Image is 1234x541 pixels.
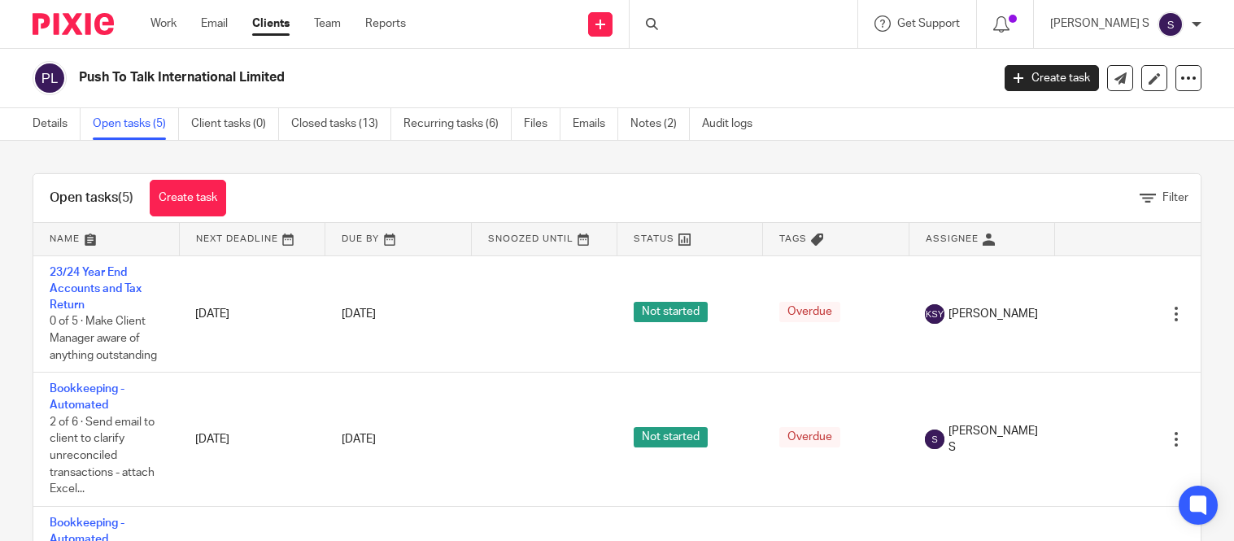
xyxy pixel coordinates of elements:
[702,108,765,140] a: Audit logs
[1158,11,1184,37] img: svg%3E
[33,61,67,95] img: svg%3E
[488,234,573,243] span: Snoozed Until
[50,190,133,207] h1: Open tasks
[179,373,325,507] td: [DATE]
[79,69,800,86] h2: Push To Talk International Limited
[365,15,406,32] a: Reports
[252,15,290,32] a: Clients
[33,108,81,140] a: Details
[50,417,155,495] span: 2 of 6 · Send email to client to clarify unreconciled transactions - attach Excel...
[50,383,124,411] a: Bookkeeping - Automated
[779,234,807,243] span: Tags
[50,316,157,361] span: 0 of 5 · Make Client Manager aware of anything outstanding
[634,427,708,447] span: Not started
[925,304,944,324] img: svg%3E
[524,108,560,140] a: Files
[634,234,674,243] span: Status
[634,302,708,322] span: Not started
[314,15,341,32] a: Team
[150,180,226,216] a: Create task
[779,302,840,322] span: Overdue
[50,267,142,312] a: 23/24 Year End Accounts and Tax Return
[897,18,960,29] span: Get Support
[150,15,177,32] a: Work
[948,306,1038,322] span: [PERSON_NAME]
[779,427,840,447] span: Overdue
[1162,192,1188,203] span: Filter
[1050,15,1149,32] p: [PERSON_NAME] S
[403,108,512,140] a: Recurring tasks (6)
[93,108,179,140] a: Open tasks (5)
[1005,65,1099,91] a: Create task
[948,423,1038,456] span: [PERSON_NAME] S
[191,108,279,140] a: Client tasks (0)
[342,434,376,445] span: [DATE]
[33,13,114,35] img: Pixie
[925,430,944,449] img: svg%3E
[342,308,376,320] span: [DATE]
[179,255,325,373] td: [DATE]
[630,108,690,140] a: Notes (2)
[201,15,228,32] a: Email
[118,191,133,204] span: (5)
[291,108,391,140] a: Closed tasks (13)
[573,108,618,140] a: Emails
